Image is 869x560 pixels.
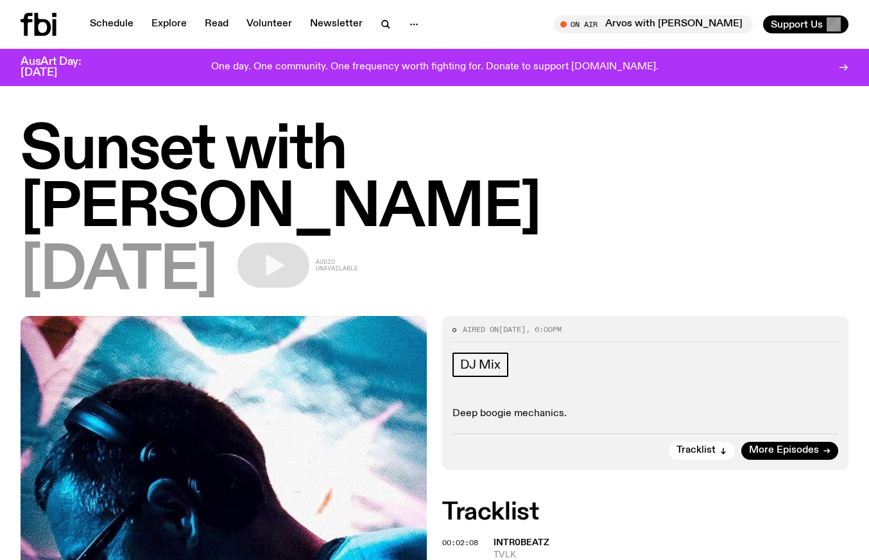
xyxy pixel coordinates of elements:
span: More Episodes [749,446,819,455]
h3: AusArt Day: [DATE] [21,57,103,78]
a: Explore [144,15,194,33]
span: Aired on [463,324,499,335]
button: On AirArvos with [PERSON_NAME] [554,15,753,33]
h1: Sunset with [PERSON_NAME] [21,122,848,238]
span: Support Us [771,19,823,30]
a: Schedule [82,15,141,33]
a: More Episodes [741,442,838,460]
span: intr0beatz [494,538,549,547]
a: Read [197,15,236,33]
a: Volunteer [239,15,300,33]
button: Tracklist [669,442,735,460]
button: 00:02:08 [442,539,478,547]
span: , 6:00pm [526,324,562,335]
p: One day. One community. One frequency worth fighting for. Donate to support [DOMAIN_NAME]. [211,62,658,73]
a: Newsletter [302,15,370,33]
p: Deep boogie mechanics. [452,408,838,420]
h2: Tracklist [442,501,848,524]
span: [DATE] [21,243,217,301]
span: Tracklist [676,446,716,455]
a: DJ Mix [452,353,508,377]
span: [DATE] [499,324,526,335]
button: Support Us [763,15,848,33]
span: 00:02:08 [442,538,478,548]
span: DJ Mix [460,358,501,372]
span: Audio unavailable [316,259,358,272]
